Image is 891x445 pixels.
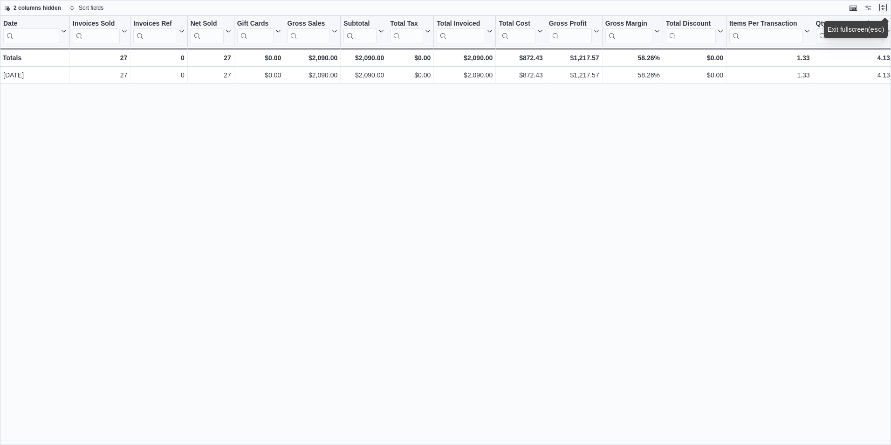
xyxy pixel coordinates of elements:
div: $0.00 [237,52,281,63]
button: Gross Margin [605,20,660,43]
div: $2,090.00 [343,70,384,81]
div: Gross Profit [549,20,592,43]
div: 27 [73,52,127,63]
div: Qty Per Transaction [816,20,883,28]
div: Total Cost [499,20,535,43]
div: Date [3,20,59,28]
button: Sort fields [66,2,107,14]
div: 0 [133,70,184,81]
div: [DATE] [3,70,67,81]
button: Total Tax [390,20,431,43]
button: Keyboard shortcuts [848,2,859,14]
div: 4.13 [816,70,890,81]
div: Gross Margin [605,20,652,28]
div: Invoices Ref [133,20,177,43]
div: $0.00 [390,70,431,81]
div: 0 [133,52,184,63]
div: Gross Sales [287,20,330,28]
div: Total Tax [390,20,423,28]
div: Subtotal [343,20,377,28]
div: Subtotal [343,20,377,43]
div: $0.00 [237,70,281,81]
div: Gross Profit [549,20,592,28]
div: Gross Margin [605,20,652,43]
div: Qty Per Transaction [816,20,883,43]
div: 58.26% [605,70,660,81]
div: Total Discount [666,20,716,28]
div: $2,090.00 [287,70,337,81]
button: Qty Per Transaction [816,20,890,43]
div: Total Invoiced [437,20,485,28]
div: Total Discount [666,20,716,43]
div: $1,217.57 [549,52,599,63]
div: Invoices Sold [73,20,120,28]
div: $2,090.00 [287,52,337,63]
div: $1,217.57 [549,70,599,81]
div: $872.43 [499,70,542,81]
button: 2 columns hidden [0,2,65,14]
button: Gross Profit [549,20,599,43]
span: Sort fields [79,4,103,12]
div: Total Cost [499,20,535,28]
div: 4.13 [816,52,890,63]
div: Totals [3,52,67,63]
div: Net Sold [191,20,224,43]
div: Net Sold [191,20,224,28]
div: Gift Cards [237,20,274,28]
div: 1.33 [729,70,810,81]
button: Total Discount [666,20,723,43]
div: Total Tax [390,20,423,43]
button: Invoices Sold [73,20,127,43]
div: $0.00 [390,52,431,63]
div: Exit fullscreen ( ) [828,25,884,35]
div: Date [3,20,59,43]
div: Invoices Ref [133,20,177,28]
kbd: esc [870,26,882,34]
button: Display options [863,2,874,14]
button: Total Invoiced [437,20,493,43]
button: Total Cost [499,20,542,43]
div: $2,090.00 [343,52,384,63]
div: 27 [191,70,231,81]
button: Invoices Ref [133,20,184,43]
div: $2,090.00 [437,52,493,63]
button: Gross Sales [287,20,337,43]
div: Invoices Sold [73,20,120,43]
div: 27 [191,52,231,63]
button: Subtotal [343,20,384,43]
div: $2,090.00 [437,70,493,81]
div: Gross Sales [287,20,330,43]
button: Gift Cards [237,20,281,43]
div: $0.00 [666,70,723,81]
div: Gift Card Sales [237,20,274,43]
div: 58.26% [605,52,660,63]
button: Net Sold [191,20,231,43]
div: Total Invoiced [437,20,485,43]
button: Date [3,20,67,43]
div: $0.00 [666,52,723,63]
div: 1.33 [729,52,810,63]
button: Exit fullscreen [877,2,889,13]
div: Items Per Transaction [729,20,802,28]
div: Items Per Transaction [729,20,802,43]
div: $872.43 [499,52,542,63]
button: Items Per Transaction [729,20,810,43]
div: 27 [73,70,127,81]
span: 2 columns hidden [14,4,61,12]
